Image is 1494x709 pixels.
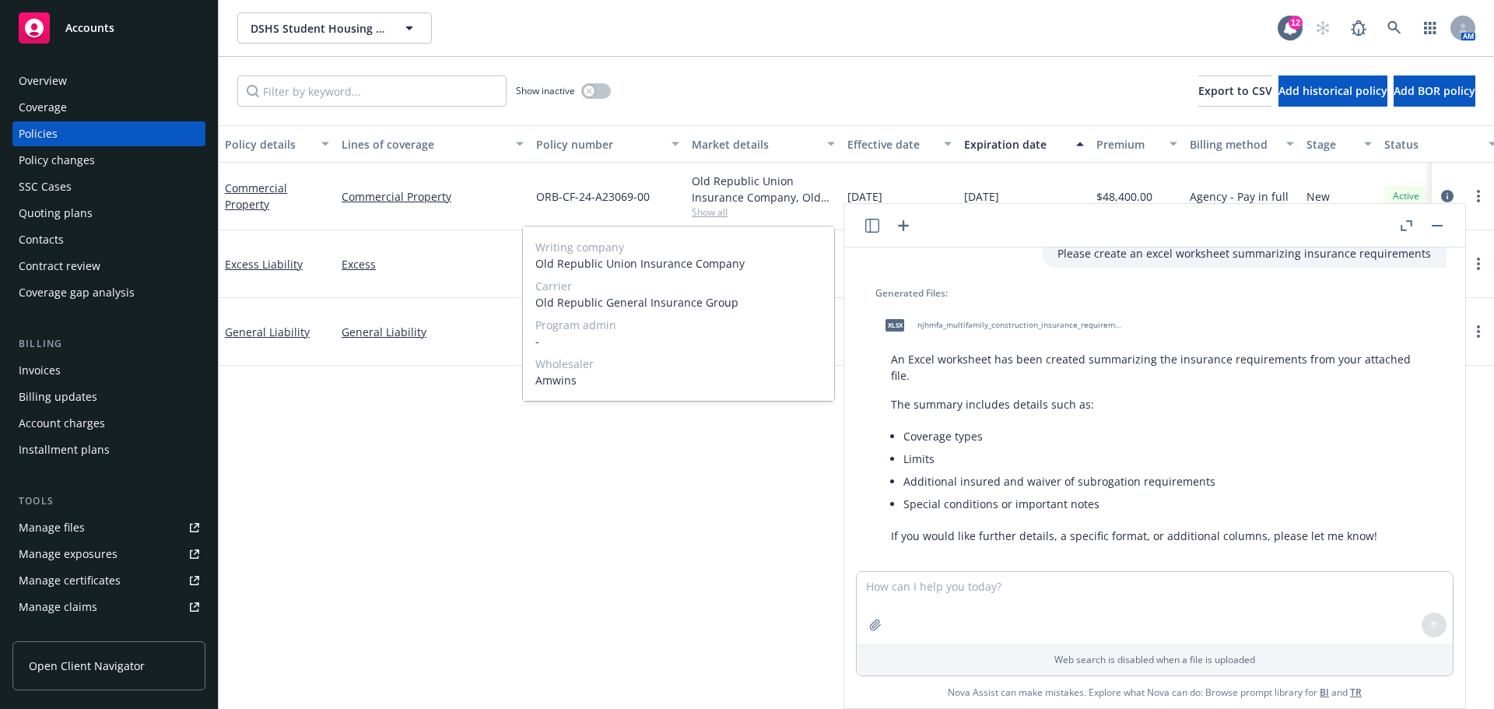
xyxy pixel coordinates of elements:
[692,173,835,205] div: Old Republic Union Insurance Company, Old Republic General Insurance Group, Amwins
[1384,136,1479,153] div: Status
[12,254,205,279] a: Contract review
[12,227,205,252] a: Contacts
[12,121,205,146] a: Policies
[342,256,524,272] a: Excess
[948,676,1362,708] span: Nova Assist can make mistakes. Explore what Nova can do: Browse prompt library for and
[1350,686,1362,699] a: TR
[12,542,205,567] a: Manage exposures
[958,125,1090,163] button: Expiration date
[342,324,524,340] a: General Liability
[19,358,61,383] div: Invoices
[12,280,205,305] a: Coverage gap analysis
[1198,83,1272,98] span: Export to CSV
[19,568,121,593] div: Manage certificates
[1379,12,1410,44] a: Search
[342,188,524,205] a: Commercial Property
[891,396,1431,412] p: The summary includes details such as:
[1289,16,1303,30] div: 12
[225,136,312,153] div: Policy details
[875,306,1124,345] div: xlsxnjhmfa_multifamily_construction_insurance_requirements_summary.xlsx
[12,201,205,226] a: Quoting plans
[1278,75,1387,107] button: Add historical policy
[964,136,1067,153] div: Expiration date
[19,437,110,462] div: Installment plans
[535,278,822,294] span: Carrier
[1391,189,1422,203] span: Active
[1190,188,1289,205] span: Agency - Pay in full
[12,411,205,436] a: Account charges
[847,136,935,153] div: Effective date
[65,22,114,34] span: Accounts
[12,358,205,383] a: Invoices
[917,320,1121,330] span: njhmfa_multifamily_construction_insurance_requirements_summary.xlsx
[530,125,686,163] button: Policy number
[12,336,205,352] div: Billing
[19,227,64,252] div: Contacts
[686,125,841,163] button: Market details
[251,20,385,37] span: DSHS Student Housing Investment Group
[12,437,205,462] a: Installment plans
[535,333,822,349] span: -
[19,121,58,146] div: Policies
[516,84,575,97] span: Show inactive
[12,174,205,199] a: SSC Cases
[886,319,904,331] span: xlsx
[866,653,1443,666] p: Web search is disabled when a file is uploaded
[19,411,105,436] div: Account charges
[225,257,303,272] a: Excess Liability
[19,595,97,619] div: Manage claims
[1278,83,1387,98] span: Add historical policy
[535,294,822,311] span: Old Republic General Insurance Group
[903,448,1431,470] li: Limits
[1343,12,1374,44] a: Report a Bug
[1394,83,1475,98] span: Add BOR policy
[12,6,205,50] a: Accounts
[535,255,822,272] span: Old Republic Union Insurance Company
[237,12,432,44] button: DSHS Student Housing Investment Group
[1320,686,1329,699] a: BI
[12,621,205,646] a: Manage BORs
[847,188,882,205] span: [DATE]
[342,136,507,153] div: Lines of coverage
[1096,136,1160,153] div: Premium
[12,95,205,120] a: Coverage
[535,239,822,255] span: Writing company
[19,174,72,199] div: SSC Cases
[12,595,205,619] a: Manage claims
[536,188,650,205] span: ORB-CF-24-A23069-00
[12,384,205,409] a: Billing updates
[29,658,145,674] span: Open Client Navigator
[1306,188,1330,205] span: New
[1415,12,1446,44] a: Switch app
[903,493,1431,515] li: Special conditions or important notes
[903,425,1431,448] li: Coverage types
[692,205,835,219] span: Show all
[12,68,205,93] a: Overview
[225,325,310,339] a: General Liability
[903,470,1431,493] li: Additional insured and waiver of subrogation requirements
[1096,188,1152,205] span: $48,400.00
[225,181,287,212] a: Commercial Property
[891,351,1431,384] p: An Excel worksheet has been created summarizing the insurance requirements from your attached file.
[1198,75,1272,107] button: Export to CSV
[1307,12,1338,44] a: Start snowing
[1184,125,1300,163] button: Billing method
[692,136,818,153] div: Market details
[841,125,958,163] button: Effective date
[1469,254,1488,273] a: more
[536,136,662,153] div: Policy number
[1090,125,1184,163] button: Premium
[1190,136,1277,153] div: Billing method
[1394,75,1475,107] button: Add BOR policy
[219,125,335,163] button: Policy details
[19,95,67,120] div: Coverage
[19,384,97,409] div: Billing updates
[535,356,822,372] span: Wholesaler
[19,280,135,305] div: Coverage gap analysis
[1300,125,1378,163] button: Stage
[891,528,1431,544] p: If you would like further details, a specific format, or additional columns, please let me know!
[1057,245,1431,261] p: Please create an excel worksheet summarizing insurance requirements
[19,201,93,226] div: Quoting plans
[19,621,92,646] div: Manage BORs
[19,148,95,173] div: Policy changes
